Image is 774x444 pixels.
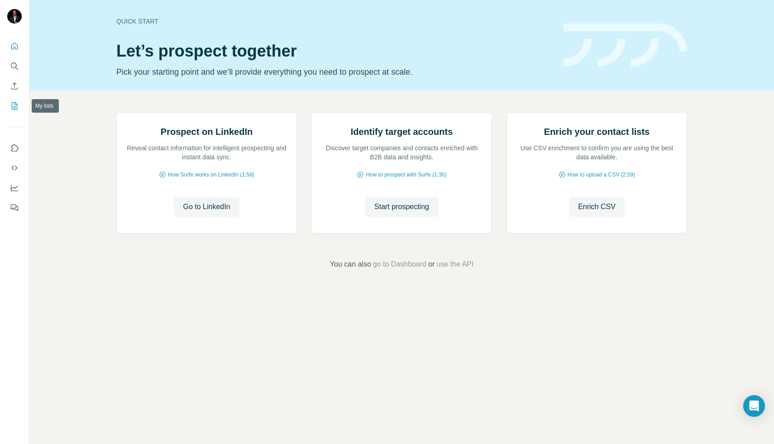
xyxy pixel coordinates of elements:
[544,125,650,138] h2: Enrich your contact lists
[568,171,635,179] span: How to upload a CSV (2:59)
[7,160,22,176] button: Use Surfe API
[7,200,22,216] button: Feedback
[374,201,429,212] span: Start prospecting
[516,143,678,162] p: Use CSV enrichment to confirm you are using the best data available.
[183,201,230,212] span: Go to LinkedIn
[578,201,616,212] span: Enrich CSV
[428,259,435,270] span: or
[126,143,287,162] p: Reveal contact information for intelligent prospecting and instant data sync.
[116,42,553,60] h1: Let’s prospect together
[436,259,473,270] button: use the API
[7,38,22,54] button: Quick start
[174,197,239,217] button: Go to LinkedIn
[7,98,22,114] button: My lists
[321,143,483,162] p: Discover target companies and contacts enriched with B2B data and insights.
[7,9,22,24] img: Avatar
[7,140,22,156] button: Use Surfe on LinkedIn
[7,78,22,94] button: Enrich CSV
[569,197,625,217] button: Enrich CSV
[116,66,553,78] p: Pick your starting point and we’ll provide everything you need to prospect at scale.
[373,259,426,270] button: go to Dashboard
[168,171,254,179] span: How Surfe works on LinkedIn (1:58)
[743,395,765,417] div: Open Intercom Messenger
[365,197,438,217] button: Start prospecting
[366,171,446,179] span: How to prospect with Surfe (1:30)
[351,125,453,138] h2: Identify target accounts
[161,125,253,138] h2: Prospect on LinkedIn
[564,24,687,67] img: banner
[330,259,371,270] span: You can also
[7,180,22,196] button: Dashboard
[7,58,22,74] button: Search
[116,17,553,26] div: Quick start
